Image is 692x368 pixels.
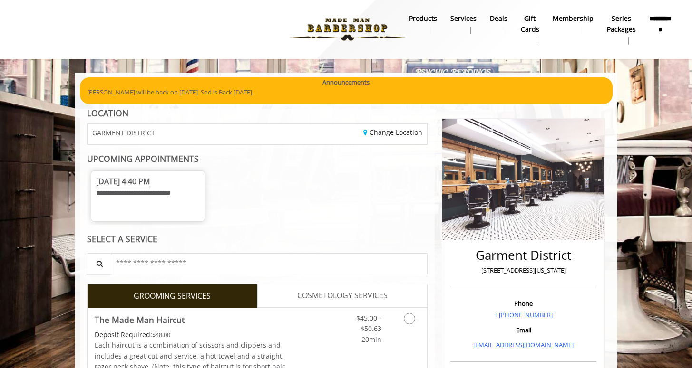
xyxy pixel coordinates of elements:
[282,3,413,56] img: Made Man Barbershop logo
[483,12,514,37] a: DealsDeals
[607,13,636,35] b: Series packages
[87,107,128,119] b: LOCATION
[95,313,185,326] b: The Made Man Haircut
[453,265,594,275] p: [STREET_ADDRESS][US_STATE]
[356,313,381,333] span: $45.00 - $50.63
[322,77,370,87] b: Announcements
[92,129,155,136] span: GARMENT DISTRICT
[444,12,483,37] a: ServicesServices
[87,253,111,274] button: Service Search
[361,335,381,344] span: 20min
[134,290,211,302] span: GROOMING SERVICES
[297,290,388,302] span: COSMETOLOGY SERVICES
[453,248,594,262] h2: Garment District
[95,330,286,340] div: $48.00
[521,13,539,35] b: gift cards
[490,13,507,24] b: Deals
[87,153,199,164] b: UPCOMING APPOINTMENTS
[96,176,150,187] span: [DATE] 4:40 PM
[473,340,574,349] a: [EMAIL_ADDRESS][DOMAIN_NAME]
[514,12,546,47] a: Gift cardsgift cards
[95,330,152,339] span: This service needs some Advance to be paid before we block your appointment
[453,300,594,307] h3: Phone
[546,12,600,37] a: MembershipMembership
[453,327,594,333] h3: Email
[363,128,422,137] a: Change Location
[87,87,605,97] p: [PERSON_NAME] will be back on [DATE]. Sod is Back [DATE].
[600,12,643,47] a: Series packagesSeries packages
[553,13,594,24] b: Membership
[402,12,444,37] a: Productsproducts
[409,13,437,24] b: products
[494,311,553,319] a: + [PHONE_NUMBER]
[450,13,477,24] b: Services
[87,235,428,244] div: SELECT A SERVICE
